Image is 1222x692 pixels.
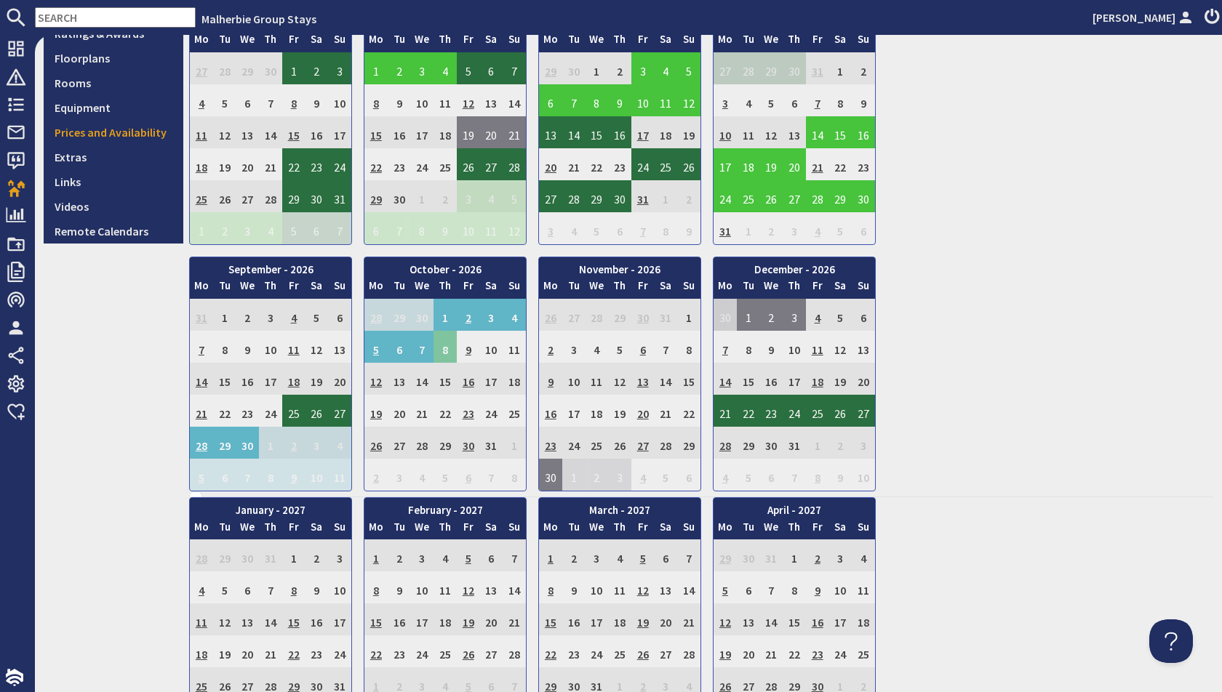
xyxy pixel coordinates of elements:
td: 3 [631,52,655,84]
th: Mo [190,278,213,299]
td: 4 [259,212,282,244]
td: 25 [190,180,213,212]
td: 28 [503,148,526,180]
td: 4 [434,52,457,84]
th: Mo [714,31,737,52]
input: SEARCH [35,7,196,28]
td: 30 [305,180,329,212]
th: We [759,278,783,299]
td: 29 [829,180,852,212]
td: 8 [364,84,388,116]
th: Tu [388,31,411,52]
th: Su [852,31,875,52]
td: 2 [539,331,562,363]
th: We [236,31,259,52]
td: 6 [608,212,631,244]
th: We [236,278,259,299]
th: Fr [282,278,305,299]
td: 1 [677,299,700,331]
td: 4 [655,52,678,84]
td: 7 [190,331,213,363]
td: 29 [539,52,562,84]
th: October - 2026 [364,257,526,278]
td: 9 [388,84,411,116]
td: 2 [608,52,631,84]
td: 29 [759,52,783,84]
td: 20 [480,116,503,148]
td: 4 [190,84,213,116]
td: 27 [562,299,586,331]
td: 7 [655,331,678,363]
th: Th [259,278,282,299]
td: 3 [714,84,737,116]
th: Tu [562,278,586,299]
td: 11 [434,84,457,116]
td: 24 [714,180,737,212]
th: Fr [457,31,480,52]
td: 11 [655,84,678,116]
td: 29 [236,52,259,84]
th: Fr [282,31,305,52]
td: 9 [759,331,783,363]
td: 7 [410,331,434,363]
td: 1 [655,180,678,212]
td: 8 [677,331,700,363]
td: 14 [259,116,282,148]
td: 8 [655,212,678,244]
td: 15 [829,116,852,148]
th: Sa [305,31,329,52]
td: 10 [783,331,806,363]
td: 4 [480,180,503,212]
td: 25 [434,148,457,180]
td: 29 [282,180,305,212]
th: Fr [806,31,829,52]
td: 8 [585,84,608,116]
td: 23 [388,148,411,180]
td: 10 [480,331,503,363]
td: 25 [655,148,678,180]
td: 26 [457,148,480,180]
td: 8 [434,331,457,363]
th: We [585,278,608,299]
td: 3 [783,299,806,331]
td: 8 [282,84,305,116]
td: 7 [562,84,586,116]
td: 1 [190,212,213,244]
td: 14 [806,116,829,148]
td: 11 [503,331,526,363]
td: 5 [457,52,480,84]
td: 28 [585,299,608,331]
td: 4 [562,212,586,244]
th: Su [503,31,526,52]
td: 6 [305,212,329,244]
td: 9 [236,331,259,363]
td: 28 [259,180,282,212]
td: 31 [631,180,655,212]
td: 10 [631,84,655,116]
td: 5 [364,331,388,363]
td: 9 [434,212,457,244]
a: Malherbie Group Stays [201,12,316,26]
td: 5 [282,212,305,244]
td: 30 [410,299,434,331]
td: 12 [305,331,329,363]
td: 16 [388,116,411,148]
a: Remote Calendars [44,219,183,244]
td: 31 [190,299,213,331]
td: 2 [852,52,875,84]
th: Sa [305,278,329,299]
td: 17 [714,148,737,180]
td: 28 [364,299,388,331]
th: Th [259,31,282,52]
td: 30 [259,52,282,84]
th: Su [503,278,526,299]
td: 5 [585,212,608,244]
th: Th [783,278,806,299]
th: Th [608,31,631,52]
td: 5 [608,331,631,363]
td: 16 [852,116,875,148]
td: 11 [190,116,213,148]
td: 3 [236,212,259,244]
td: 4 [806,299,829,331]
th: Sa [829,278,852,299]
